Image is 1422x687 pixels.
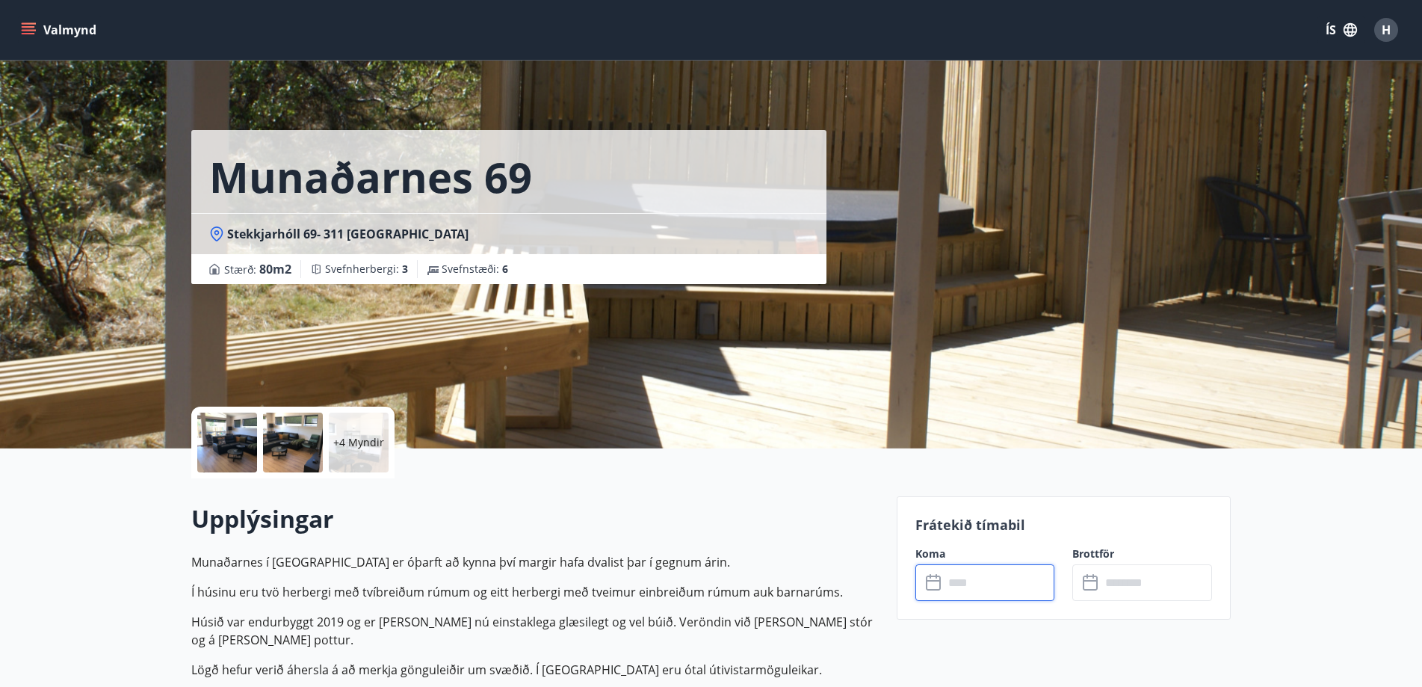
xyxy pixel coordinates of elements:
p: Í húsinu eru tvö herbergi með tvíbreiðum rúmum og eitt herbergi með tveimur einbreiðum rúmum auk ... [191,583,879,601]
span: Svefnstæði : [442,262,508,277]
span: 3 [402,262,408,276]
p: Frátekið tímabil [915,515,1213,534]
label: Koma [915,546,1055,561]
p: Lögð hefur verið áhersla á að merkja gönguleiðir um svæðið. Í [GEOGRAPHIC_DATA] eru ótal útivista... [191,661,879,679]
span: Svefnherbergi : [325,262,408,277]
span: Stekkjarhóll 69- 311 [GEOGRAPHIC_DATA] [227,226,469,242]
h2: Upplýsingar [191,502,879,535]
button: H [1368,12,1404,48]
span: H [1382,22,1391,38]
p: Munaðarnes í [GEOGRAPHIC_DATA] er óþarft að kynna því margir hafa dvalist þar í gegnum árin. [191,553,879,571]
p: +4 Myndir [333,435,384,450]
span: 6 [502,262,508,276]
button: menu [18,16,102,43]
label: Brottför [1072,546,1212,561]
p: Húsið var endurbyggt 2019 og er [PERSON_NAME] nú einstaklega glæsilegt og vel búið. Veröndin við ... [191,613,879,649]
span: Stærð : [224,260,291,278]
span: 80 m2 [259,261,291,277]
h1: Munaðarnes 69 [209,148,532,205]
button: ÍS [1317,16,1365,43]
